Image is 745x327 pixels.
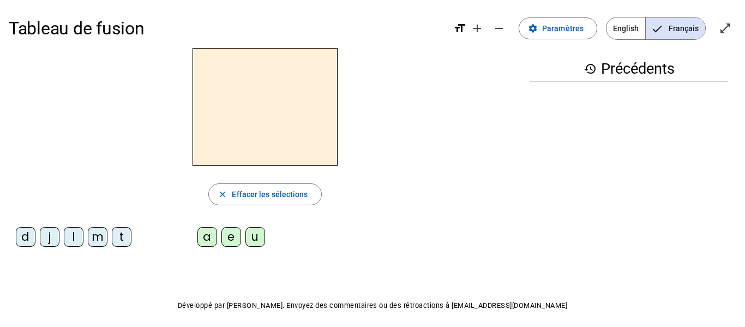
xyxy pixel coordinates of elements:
[40,227,59,247] div: j
[471,22,484,35] mat-icon: add
[492,22,506,35] mat-icon: remove
[530,57,728,81] h3: Précédents
[466,17,488,39] button: Augmenter la taille de la police
[112,227,131,247] div: t
[208,183,321,205] button: Effacer les sélections
[221,227,241,247] div: e
[197,227,217,247] div: a
[606,17,645,39] span: English
[542,22,584,35] span: Paramètres
[9,299,736,312] p: Développé par [PERSON_NAME]. Envoyez des commentaires ou des rétroactions à [EMAIL_ADDRESS][DOMAI...
[528,23,538,33] mat-icon: settings
[584,62,597,75] mat-icon: history
[606,17,706,40] mat-button-toggle-group: Language selection
[519,17,597,39] button: Paramètres
[719,22,732,35] mat-icon: open_in_full
[488,17,510,39] button: Diminuer la taille de la police
[218,189,227,199] mat-icon: close
[245,227,265,247] div: u
[16,227,35,247] div: d
[88,227,107,247] div: m
[646,17,705,39] span: Français
[9,11,444,46] h1: Tableau de fusion
[453,22,466,35] mat-icon: format_size
[714,17,736,39] button: Entrer en plein écran
[232,188,308,201] span: Effacer les sélections
[64,227,83,247] div: l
